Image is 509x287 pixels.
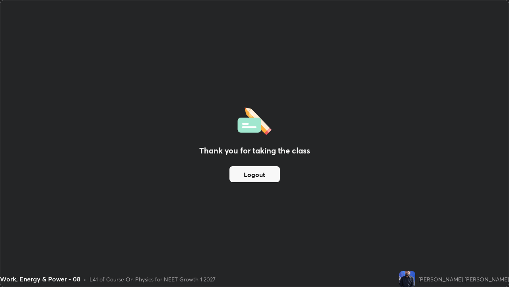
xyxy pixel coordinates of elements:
img: f34a0ffe40ef4429b3e21018fb94e939.jpg [399,271,415,287]
img: offlineFeedback.1438e8b3.svg [237,105,272,135]
div: L41 of Course On Physics for NEET Growth 1 2027 [89,275,216,283]
div: [PERSON_NAME] [PERSON_NAME] [418,275,509,283]
div: • [84,275,86,283]
h2: Thank you for taking the class [199,145,310,157]
button: Logout [229,166,280,182]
